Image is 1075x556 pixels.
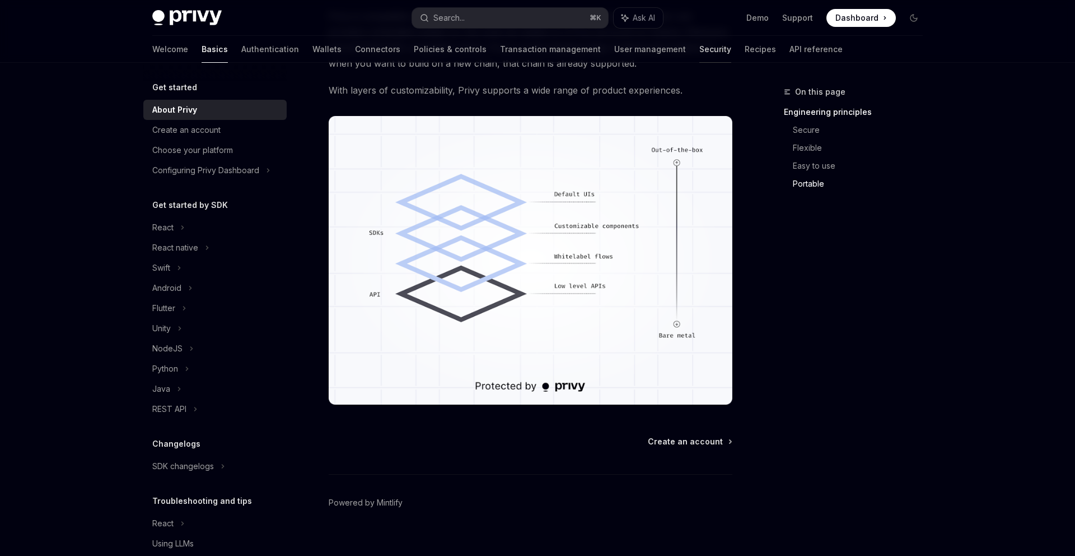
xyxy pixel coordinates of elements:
[355,36,400,63] a: Connectors
[143,140,287,160] a: Choose your platform
[826,9,896,27] a: Dashboard
[152,81,197,94] h5: Get started
[152,362,178,376] div: Python
[795,85,845,99] span: On this page
[412,8,608,28] button: Search...⌘K
[152,198,228,212] h5: Get started by SDK
[152,221,174,234] div: React
[793,139,932,157] a: Flexible
[433,11,465,25] div: Search...
[152,460,214,473] div: SDK changelogs
[782,12,813,24] a: Support
[152,402,186,416] div: REST API
[152,342,183,355] div: NodeJS
[590,13,601,22] span: ⌘ K
[835,12,878,24] span: Dashboard
[745,36,776,63] a: Recipes
[152,322,171,335] div: Unity
[746,12,769,24] a: Demo
[152,123,221,137] div: Create an account
[241,36,299,63] a: Authentication
[152,382,170,396] div: Java
[143,100,287,120] a: About Privy
[143,534,287,554] a: Using LLMs
[312,36,342,63] a: Wallets
[152,281,181,295] div: Android
[152,10,222,26] img: dark logo
[793,157,932,175] a: Easy to use
[152,103,197,117] div: About Privy
[202,36,228,63] a: Basics
[329,116,732,405] img: images/Customization.png
[793,175,932,193] a: Portable
[793,121,932,139] a: Secure
[614,8,663,28] button: Ask AI
[789,36,843,63] a: API reference
[152,494,252,508] h5: Troubleshooting and tips
[152,261,170,275] div: Swift
[500,36,601,63] a: Transaction management
[905,9,923,27] button: Toggle dark mode
[152,36,188,63] a: Welcome
[143,120,287,140] a: Create an account
[152,437,200,451] h5: Changelogs
[414,36,487,63] a: Policies & controls
[152,241,198,254] div: React native
[648,436,723,447] span: Create an account
[152,517,174,530] div: React
[152,164,259,177] div: Configuring Privy Dashboard
[784,103,932,121] a: Engineering principles
[329,497,403,508] a: Powered by Mintlify
[152,143,233,157] div: Choose your platform
[633,12,655,24] span: Ask AI
[648,436,731,447] a: Create an account
[152,537,194,550] div: Using LLMs
[329,82,732,98] span: With layers of customizability, Privy supports a wide range of product experiences.
[614,36,686,63] a: User management
[699,36,731,63] a: Security
[152,302,175,315] div: Flutter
